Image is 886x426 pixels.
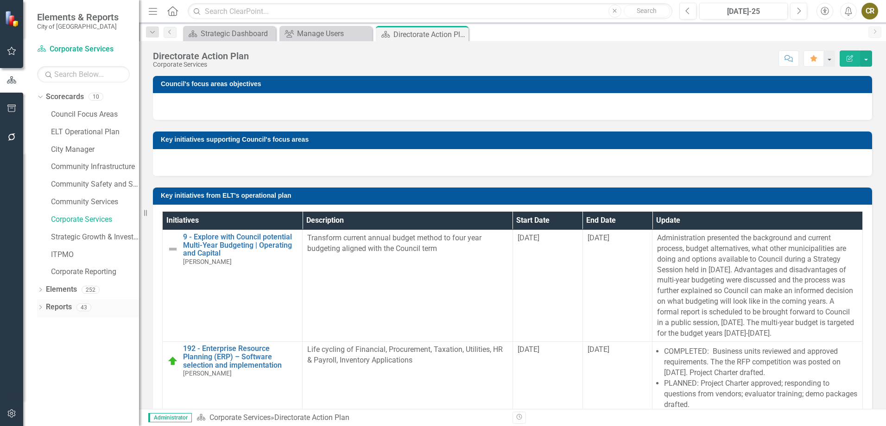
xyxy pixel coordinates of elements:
[51,162,139,172] a: Community Infrastructure
[51,232,139,243] a: Strategic Growth & Investment
[588,233,609,242] span: [DATE]
[161,192,867,199] h3: Key initiatives from ELT's operational plan
[37,23,119,30] small: City of [GEOGRAPHIC_DATA]
[51,250,139,260] a: ITPMO
[153,61,249,68] div: Corporate Services
[51,267,139,277] a: Corporate Reporting
[582,342,652,415] td: Double-Click to Edit
[51,109,139,120] a: Council Focus Areas
[51,179,139,190] a: Community Safety and Social Services
[167,244,178,255] img: Not Defined
[161,136,867,143] h3: Key initiatives supporting Council's focus areas
[76,303,91,311] div: 43
[183,233,297,257] a: 9 - Explore with Council potential Multi-Year Budgeting | Operating and Capital
[513,230,582,342] td: Double-Click to Edit
[183,345,297,369] a: 192 - Enterprise Resource Planning (ERP) – Software selection and implementation
[702,6,785,17] div: [DATE]-25
[51,197,139,207] a: Community Services
[89,93,103,101] div: 10
[163,230,303,342] td: Double-Click to Edit Right Click for Context Menu
[861,3,878,19] button: CR
[46,302,72,313] a: Reports
[637,7,657,14] span: Search
[51,214,139,225] a: Corporate Services
[167,356,178,367] img: On Target
[183,370,232,377] small: [PERSON_NAME]
[664,378,858,410] li: PLANNED: Project Charter approved; responding to questions from vendors; evaluator training; demo...
[518,345,539,354] span: [DATE]
[582,230,652,342] td: Double-Click to Edit
[46,92,84,102] a: Scorecards
[282,28,370,39] a: Manage Users
[274,413,349,422] div: Directorate Action Plan
[513,342,582,415] td: Double-Click to Edit
[161,81,867,88] h3: Council's focus areas objectives
[201,28,273,39] div: Strategic Dashboard
[393,29,466,40] div: Directorate Action Plan
[624,5,670,18] button: Search
[307,345,503,364] span: Life cycling of Financial, Procurement, Taxation, Utilities, HR & Payroll, Inventory Applications
[303,342,513,415] td: Double-Click to Edit
[518,233,539,242] span: [DATE]
[51,127,139,138] a: ELT Operational Plan
[5,11,21,27] img: ClearPoint Strategy
[153,51,249,61] div: Directorate Action Plan
[148,413,192,422] span: Administrator
[37,66,130,82] input: Search Below...
[303,230,513,342] td: Double-Click to Edit
[307,233,481,253] span: Transform current annual budget method to four year budgeting aligned with the Council term
[196,413,506,423] div: »
[297,28,370,39] div: Manage Users
[51,144,139,155] a: City Manager
[699,3,788,19] button: [DATE]-25
[657,233,858,338] p: Administration presented the background and current process, budget alternatives, what other muni...
[163,342,303,415] td: Double-Click to Edit Right Click for Context Menu
[652,230,863,342] td: Double-Click to Edit
[183,258,232,265] small: [PERSON_NAME]
[209,413,271,422] a: Corporate Services
[188,3,672,19] input: Search ClearPoint...
[46,284,77,295] a: Elements
[588,345,609,354] span: [DATE]
[37,12,119,23] span: Elements & Reports
[664,346,858,378] li: COMPLETED: Business units reviewed and approved requirements. The the RFP competition was posted ...
[37,44,130,55] a: Corporate Services
[82,286,100,294] div: 252
[652,342,863,415] td: Double-Click to Edit
[185,28,273,39] a: Strategic Dashboard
